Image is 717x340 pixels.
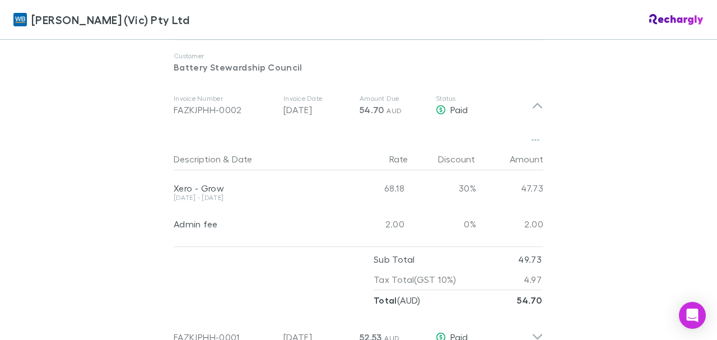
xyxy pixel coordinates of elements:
[374,269,457,290] p: Tax Total (GST 10%)
[342,170,409,206] div: 68.18
[174,103,274,117] div: FAZKJPHH-0002
[283,94,351,103] p: Invoice Date
[374,290,421,310] p: ( AUD )
[342,206,409,242] div: 2.00
[476,206,543,242] div: 2.00
[283,103,351,117] p: [DATE]
[174,194,337,201] div: [DATE] - [DATE]
[679,302,706,329] div: Open Intercom Messenger
[360,94,427,103] p: Amount Due
[518,249,542,269] p: 49.73
[232,148,252,170] button: Date
[174,52,543,60] p: Customer
[476,170,543,206] div: 47.73
[374,249,415,269] p: Sub Total
[450,104,468,115] span: Paid
[31,11,189,28] span: [PERSON_NAME] (Vic) Pty Ltd
[517,295,542,306] strong: 54.70
[165,83,552,128] div: Invoice NumberFAZKJPHH-0002Invoice Date[DATE]Amount Due54.70 AUDStatusPaid
[360,104,384,115] span: 54.70
[409,206,476,242] div: 0%
[649,14,704,25] img: Rechargly Logo
[174,94,274,103] p: Invoice Number
[436,94,532,103] p: Status
[387,106,402,115] span: AUD
[13,13,27,26] img: William Buck (Vic) Pty Ltd's Logo
[174,60,543,74] p: Battery Stewardship Council
[174,148,337,170] div: &
[524,269,542,290] p: 4.97
[409,170,476,206] div: 30%
[374,295,397,306] strong: Total
[174,148,221,170] button: Description
[174,218,337,230] div: Admin fee
[174,183,337,194] div: Xero - Grow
